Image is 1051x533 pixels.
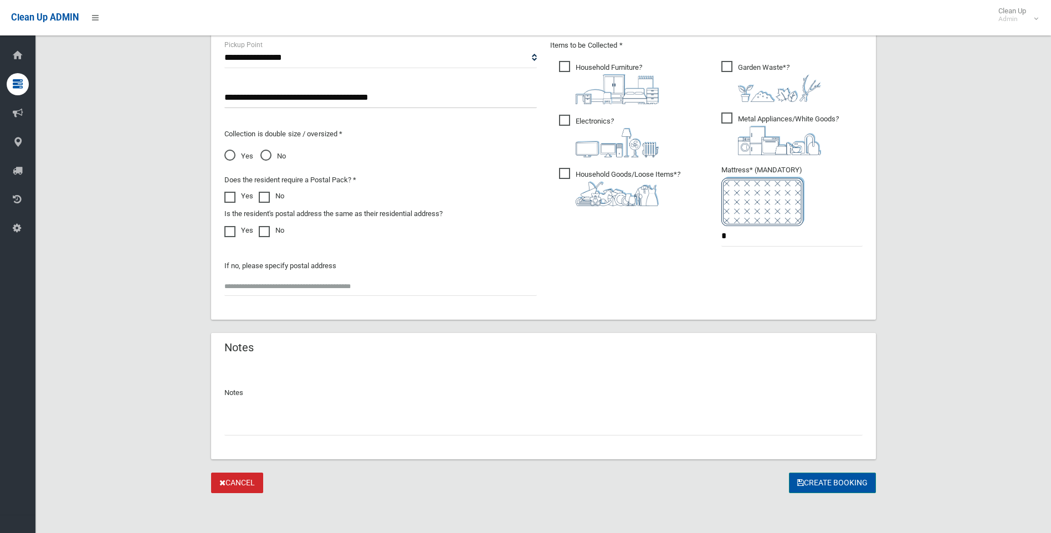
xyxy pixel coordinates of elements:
[576,181,659,206] img: b13cc3517677393f34c0a387616ef184.png
[721,177,804,226] img: e7408bece873d2c1783593a074e5cb2f.png
[224,150,253,163] span: Yes
[259,224,284,237] label: No
[993,7,1037,23] span: Clean Up
[224,386,863,399] p: Notes
[576,128,659,157] img: 394712a680b73dbc3d2a6a3a7ffe5a07.png
[224,173,356,187] label: Does the resident require a Postal Pack? *
[738,74,821,102] img: 4fd8a5c772b2c999c83690221e5242e0.png
[260,150,286,163] span: No
[224,207,443,221] label: Is the resident's postal address the same as their residential address?
[738,63,821,102] i: ?
[11,12,79,23] span: Clean Up ADMIN
[224,127,537,141] p: Collection is double size / oversized *
[259,189,284,203] label: No
[211,337,267,358] header: Notes
[211,473,263,493] a: Cancel
[576,63,659,104] i: ?
[998,15,1026,23] small: Admin
[224,259,336,273] label: If no, please specify postal address
[576,117,659,157] i: ?
[738,115,839,155] i: ?
[224,189,253,203] label: Yes
[721,61,821,102] span: Garden Waste*
[559,61,659,104] span: Household Furniture
[721,166,863,226] span: Mattress* (MANDATORY)
[738,126,821,155] img: 36c1b0289cb1767239cdd3de9e694f19.png
[224,224,253,237] label: Yes
[550,39,863,52] p: Items to be Collected *
[559,115,659,157] span: Electronics
[721,112,839,155] span: Metal Appliances/White Goods
[789,473,876,493] button: Create Booking
[559,168,680,206] span: Household Goods/Loose Items*
[576,170,680,206] i: ?
[576,74,659,104] img: aa9efdbe659d29b613fca23ba79d85cb.png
